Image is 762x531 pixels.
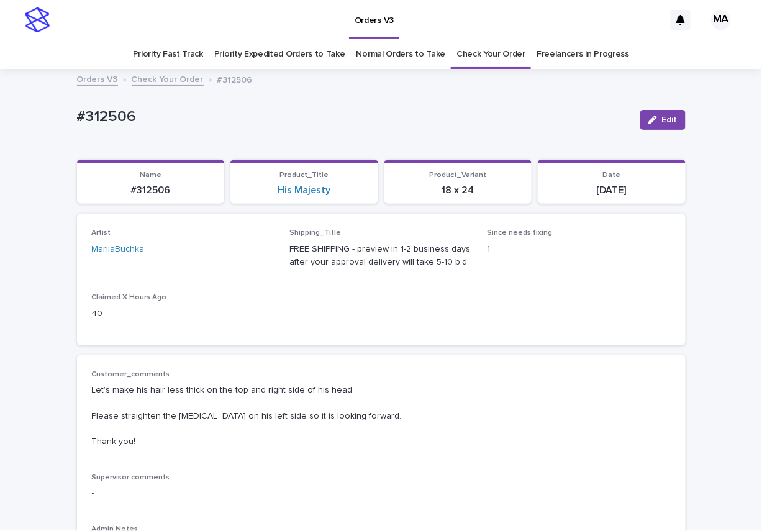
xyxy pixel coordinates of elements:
p: 40 [92,307,275,320]
span: Claimed X Hours Ago [92,294,167,301]
button: Edit [640,110,686,130]
p: [DATE] [545,184,678,196]
p: #312506 [217,72,253,86]
img: stacker-logo-s-only.png [25,7,50,32]
span: Date [602,171,620,179]
a: Normal Orders to Take [356,40,446,69]
div: MA [711,10,731,30]
p: #312506 [84,184,217,196]
span: Edit [662,116,678,124]
p: #312506 [77,108,630,126]
span: Shipping_Title [289,229,341,237]
a: Orders V3 [77,71,118,86]
p: 1 [488,243,671,256]
a: Check Your Order [132,71,204,86]
a: MariiaBuchka [92,243,145,256]
p: - [92,487,671,500]
span: Customer_comments [92,371,170,378]
p: 18 x 24 [392,184,525,196]
p: FREE SHIPPING - preview in 1-2 business days, after your approval delivery will take 5-10 b.d. [289,243,473,269]
span: Product_Title [279,171,329,179]
p: Let’s make his hair less thick on the top and right side of his head. Please straighten the [MEDI... [92,384,671,448]
a: Priority Expedited Orders to Take [214,40,345,69]
span: Artist [92,229,111,237]
a: Priority Fast Track [133,40,203,69]
span: Supervisor comments [92,474,170,481]
a: Check Your Order [456,40,525,69]
span: Name [140,171,161,179]
span: Since needs fixing [488,229,553,237]
a: Freelancers in Progress [537,40,629,69]
a: His Majesty [278,184,330,196]
span: Product_Variant [429,171,486,179]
